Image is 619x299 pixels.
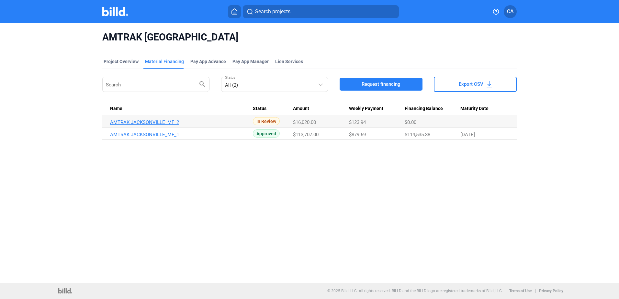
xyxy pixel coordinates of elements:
[232,58,269,65] span: Pay App Manager
[145,58,184,65] div: Material Financing
[349,119,366,125] span: $123.94
[190,58,226,65] div: Pay App Advance
[198,80,206,88] mat-icon: search
[362,81,400,87] span: Request financing
[293,132,319,138] span: $113,707.00
[349,106,405,112] div: Weekly Payment
[340,78,422,91] button: Request financing
[507,8,514,16] span: CA
[253,129,280,138] span: Approved
[349,132,366,138] span: $879.69
[459,81,483,87] span: Export CSV
[253,106,266,112] span: Status
[460,106,489,112] span: Maturity Date
[253,117,280,125] span: In Review
[102,7,128,16] img: Billd Company Logo
[110,106,122,112] span: Name
[509,289,532,293] b: Terms of Use
[110,106,253,112] div: Name
[293,106,349,112] div: Amount
[253,106,293,112] div: Status
[405,119,416,125] span: $0.00
[225,82,238,88] mat-select-trigger: All (2)
[243,5,399,18] button: Search projects
[275,58,303,65] div: Lien Services
[327,289,503,293] p: © 2025 Billd, LLC. All rights reserved. BILLD and the BILLD logo are registered trademarks of Bil...
[110,132,253,138] a: AMTRAK JACKSONVILLE_MF_1
[405,106,443,112] span: Financing Balance
[434,77,517,92] button: Export CSV
[405,106,461,112] div: Financing Balance
[293,106,309,112] span: Amount
[349,106,383,112] span: Weekly Payment
[293,119,316,125] span: $16,020.00
[539,289,563,293] b: Privacy Policy
[104,58,139,65] div: Project Overview
[460,132,475,138] span: [DATE]
[460,106,509,112] div: Maturity Date
[255,8,290,16] span: Search projects
[504,5,517,18] button: CA
[405,132,430,138] span: $114,535.38
[58,288,72,293] img: logo
[110,119,253,125] a: AMTRAK JACKSONVILLE_MF_2
[102,31,517,43] span: AMTRAK [GEOGRAPHIC_DATA]
[535,289,536,293] p: |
